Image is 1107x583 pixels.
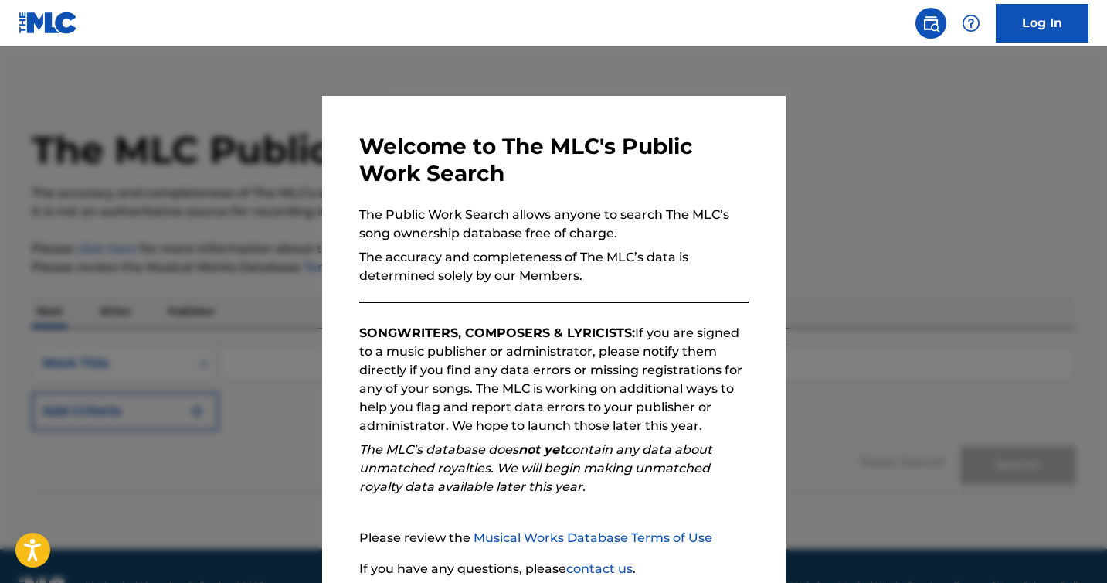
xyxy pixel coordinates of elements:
[359,324,749,435] p: If you are signed to a music publisher or administrator, please notify them directly if you find ...
[566,561,633,576] a: contact us
[518,442,565,457] strong: not yet
[956,8,986,39] div: Help
[359,248,749,285] p: The accuracy and completeness of The MLC’s data is determined solely by our Members.
[922,14,940,32] img: search
[915,8,946,39] a: Public Search
[962,14,980,32] img: help
[359,529,749,547] p: Please review the
[359,560,749,578] p: If you have any questions, please .
[359,326,635,340] strong: SONGWRITERS, COMPOSERS & LYRICISTS:
[474,530,712,545] a: Musical Works Database Terms of Use
[359,133,749,187] h3: Welcome to The MLC's Public Work Search
[359,206,749,243] p: The Public Work Search allows anyone to search The MLC’s song ownership database free of charge.
[19,12,78,34] img: MLC Logo
[996,4,1088,43] a: Log In
[359,442,712,494] em: The MLC’s database does contain any data about unmatched royalties. We will begin making unmatche...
